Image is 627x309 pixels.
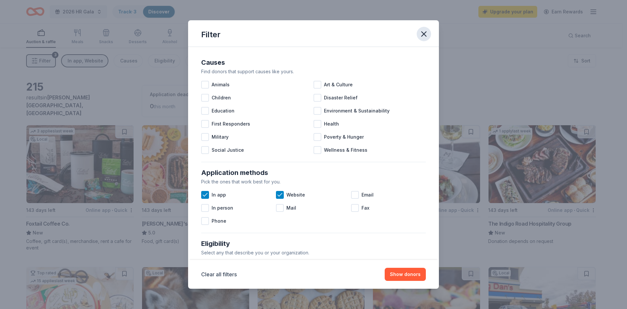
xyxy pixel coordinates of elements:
[324,81,353,89] span: Art & Culture
[201,57,426,68] div: Causes
[212,94,231,102] span: Children
[201,270,237,278] button: Clear all filters
[201,238,426,249] div: Eligibility
[212,120,250,128] span: First Responders
[324,94,358,102] span: Disaster Relief
[324,120,339,128] span: Health
[212,204,233,212] span: In person
[324,133,364,141] span: Poverty & Hunger
[201,29,220,40] div: Filter
[286,204,296,212] span: Mail
[212,81,230,89] span: Animals
[212,133,229,141] span: Military
[212,217,226,225] span: Phone
[324,107,390,115] span: Environment & Sustainability
[362,204,369,212] span: Fax
[201,68,426,76] div: Find donors that support causes like yours.
[385,268,426,281] button: Show donors
[201,178,426,186] div: Pick the ones that work best for you.
[201,167,426,178] div: Application methods
[362,191,374,199] span: Email
[212,107,234,115] span: Education
[324,146,367,154] span: Wellness & Fitness
[212,146,244,154] span: Social Justice
[286,191,305,199] span: Website
[201,249,426,257] div: Select any that describe you or your organization.
[212,191,226,199] span: In app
